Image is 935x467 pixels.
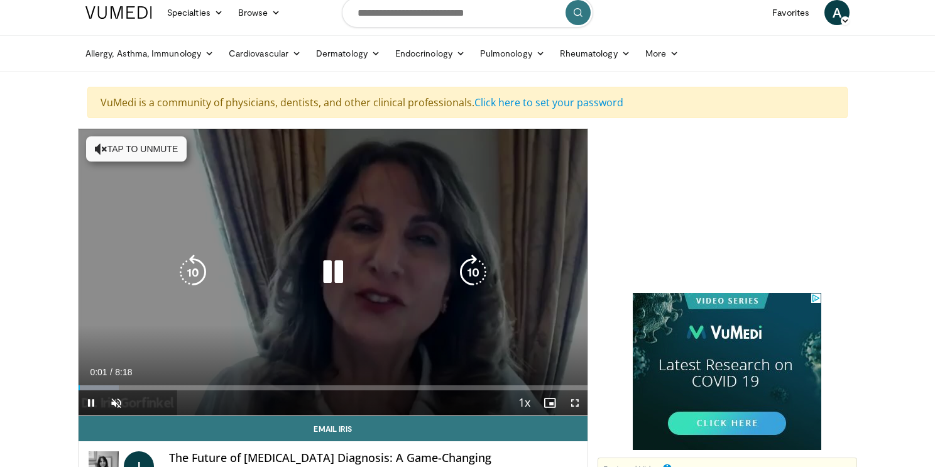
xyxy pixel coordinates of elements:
[79,416,588,441] a: Email Iris
[309,41,388,66] a: Dermatology
[79,385,588,390] div: Progress Bar
[87,87,848,118] div: VuMedi is a community of physicians, dentists, and other clinical professionals.
[90,367,107,377] span: 0:01
[633,128,821,285] iframe: Advertisement
[221,41,309,66] a: Cardiovascular
[110,367,112,377] span: /
[562,390,588,415] button: Fullscreen
[537,390,562,415] button: Enable picture-in-picture mode
[473,41,552,66] a: Pulmonology
[78,41,221,66] a: Allergy, Asthma, Immunology
[86,136,187,162] button: Tap to unmute
[512,390,537,415] button: Playback Rate
[79,390,104,415] button: Pause
[115,367,132,377] span: 8:18
[79,129,588,416] video-js: Video Player
[633,293,821,450] iframe: Advertisement
[104,390,129,415] button: Unmute
[552,41,638,66] a: Rheumatology
[638,41,686,66] a: More
[85,6,152,19] img: VuMedi Logo
[474,96,623,109] a: Click here to set your password
[388,41,473,66] a: Endocrinology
